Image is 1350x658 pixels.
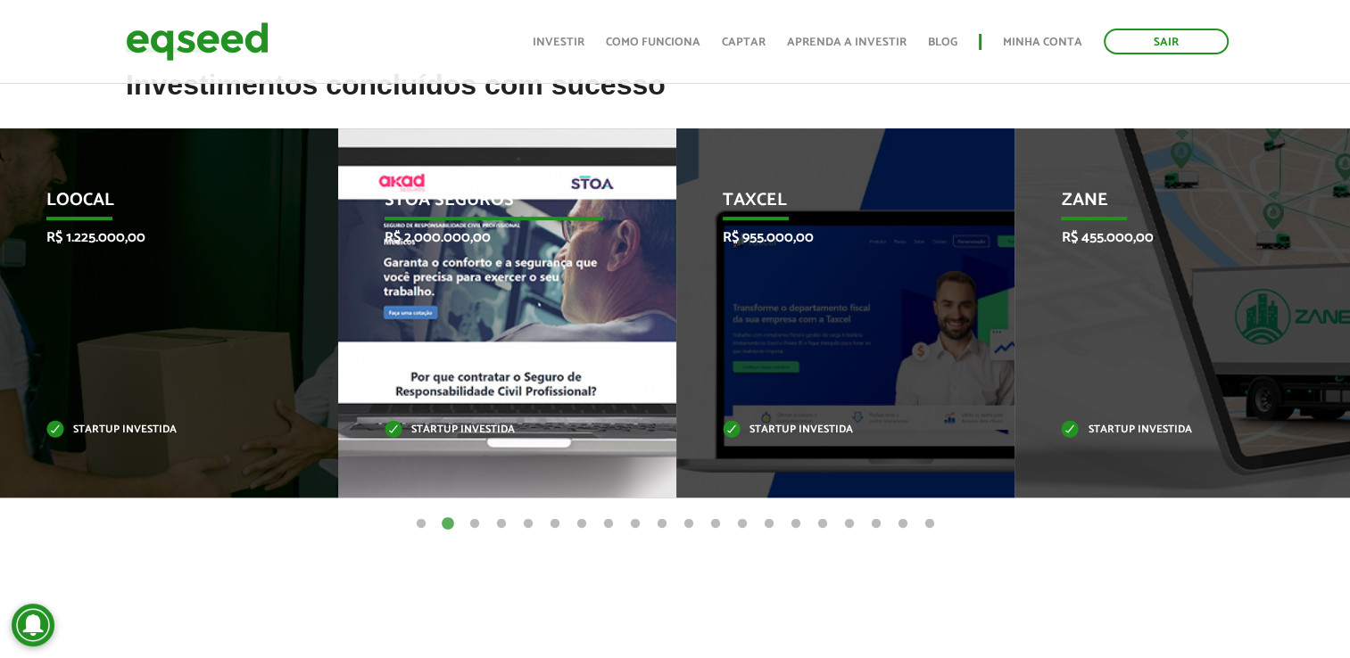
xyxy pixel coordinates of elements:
[46,229,264,246] p: R$ 1.225.000,00
[1061,229,1279,246] p: R$ 455.000,00
[466,515,484,533] button: 3 of 20
[928,37,957,48] a: Blog
[439,515,457,533] button: 2 of 20
[412,515,430,533] button: 1 of 20
[723,229,940,246] p: R$ 955.000,00
[814,515,832,533] button: 16 of 20
[841,515,858,533] button: 17 of 20
[1061,425,1279,435] p: Startup investida
[1061,190,1279,220] p: Zane
[626,515,644,533] button: 9 of 20
[46,190,264,220] p: Loocal
[493,515,510,533] button: 4 of 20
[1104,29,1229,54] a: Sair
[787,37,907,48] a: Aprenda a investir
[653,515,671,533] button: 10 of 20
[894,515,912,533] button: 19 of 20
[723,425,940,435] p: Startup investida
[385,425,602,435] p: Startup investida
[722,37,766,48] a: Captar
[519,515,537,533] button: 5 of 20
[867,515,885,533] button: 18 of 20
[385,229,602,246] p: R$ 2.000.000,00
[921,515,939,533] button: 20 of 20
[573,515,591,533] button: 7 of 20
[723,190,940,220] p: Taxcel
[385,190,602,220] p: STOA Seguros
[126,70,1224,127] h2: Investimentos concluídos com sucesso
[680,515,698,533] button: 11 of 20
[707,515,725,533] button: 12 of 20
[1003,37,1082,48] a: Minha conta
[546,515,564,533] button: 6 of 20
[733,515,751,533] button: 13 of 20
[760,515,778,533] button: 14 of 20
[46,425,264,435] p: Startup investida
[600,515,617,533] button: 8 of 20
[533,37,584,48] a: Investir
[606,37,700,48] a: Como funciona
[126,18,269,65] img: EqSeed
[787,515,805,533] button: 15 of 20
